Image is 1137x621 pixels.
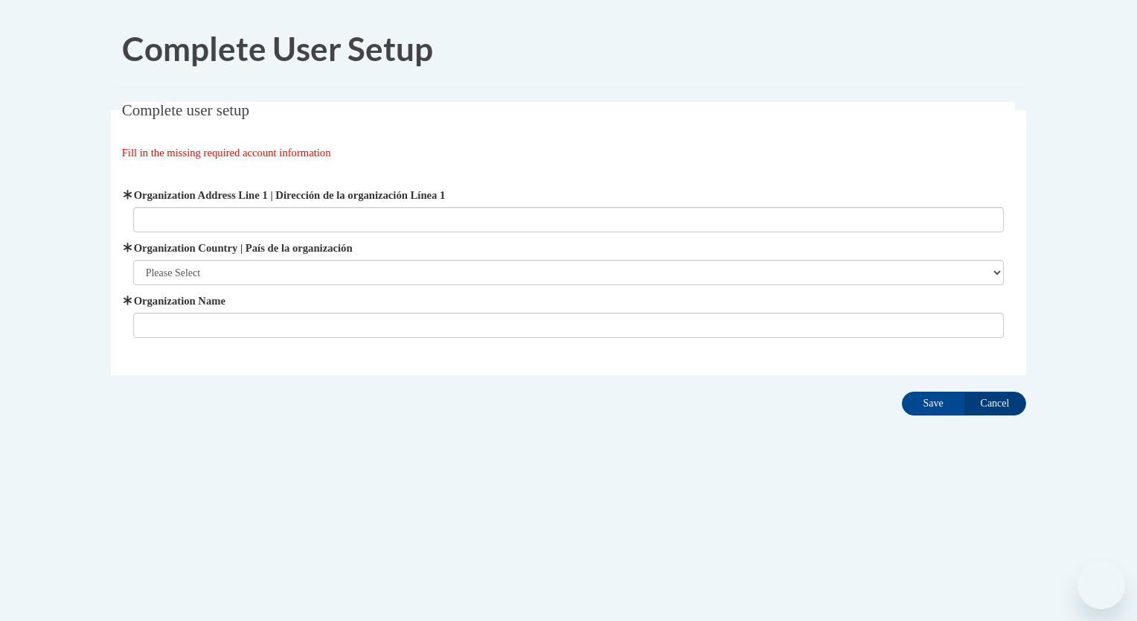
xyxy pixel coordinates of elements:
label: Organization Name [133,293,1005,309]
label: Organization Address Line 1 | Dirección de la organización Línea 1 [133,187,1005,203]
input: Cancel [964,392,1026,415]
input: Metadata input [133,313,1005,338]
input: Metadata input [133,207,1005,232]
span: Fill in the missing required account information [122,147,331,159]
input: Save [902,392,964,415]
span: Complete User Setup [122,29,433,68]
label: Organization Country | País de la organización [133,240,1005,256]
iframe: Button to launch messaging window [1077,561,1125,609]
span: Complete user setup [122,101,249,119]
